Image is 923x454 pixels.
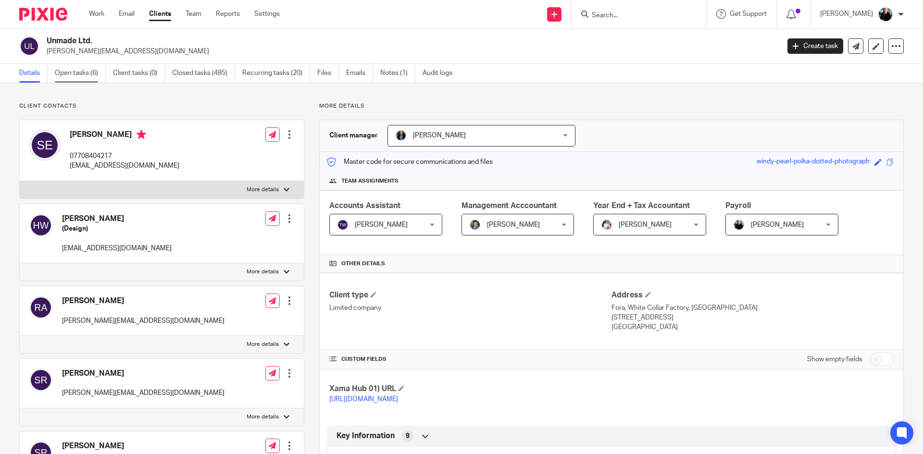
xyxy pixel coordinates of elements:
img: Kayleigh%20Henson.jpeg [601,219,612,231]
h4: [PERSON_NAME] [62,214,172,224]
p: More details [247,186,279,194]
h4: [PERSON_NAME] [62,441,225,451]
h4: [PERSON_NAME] [70,130,179,142]
p: More details [247,268,279,276]
a: Details [19,64,48,83]
a: Clients [149,9,171,19]
h2: Unmade Ltd. [47,36,628,46]
h4: [PERSON_NAME] [62,296,225,306]
span: Payroll [725,202,751,209]
span: Accounts Assistant [329,202,400,209]
img: svg%3E [29,368,52,392]
a: Reports [216,9,240,19]
img: svg%3E [337,219,349,231]
input: Search [591,12,677,20]
img: svg%3E [29,296,52,319]
p: [PERSON_NAME][EMAIL_ADDRESS][DOMAIN_NAME] [47,47,773,56]
a: Settings [254,9,280,19]
h4: Xama Hub 01) URL [329,384,611,394]
h4: Client type [329,290,611,300]
div: windy-pearl-polka-dotted-photograph [757,157,870,168]
img: svg%3E [29,214,52,237]
a: Notes (1) [380,64,415,83]
p: More details [247,413,279,421]
span: 9 [406,431,410,441]
p: [EMAIL_ADDRESS][DOMAIN_NAME] [62,244,172,253]
a: Team [186,9,201,19]
a: [URL][DOMAIN_NAME] [329,396,398,403]
p: More details [319,102,904,110]
p: Master code for secure communications and files [327,157,493,167]
a: Files [317,64,339,83]
img: svg%3E [19,36,39,56]
span: Team assignments [341,177,399,185]
p: 07708404217 [70,151,179,161]
h4: [PERSON_NAME] [62,368,225,379]
img: svg%3E [29,130,60,160]
p: [GEOGRAPHIC_DATA] [611,322,894,332]
p: [PERSON_NAME][EMAIL_ADDRESS][DOMAIN_NAME] [62,388,225,398]
p: More details [247,341,279,348]
span: [PERSON_NAME] [413,132,466,139]
h5: (Design) [62,224,172,233]
h3: Client manager [329,131,378,140]
img: Pixie [19,8,67,21]
a: Work [89,9,104,19]
p: [EMAIL_ADDRESS][DOMAIN_NAME] [70,161,179,171]
span: [PERSON_NAME] [751,221,804,228]
span: Management Acccountant [461,202,557,209]
span: [PERSON_NAME] [355,221,408,228]
img: nicky-partington.jpg [733,219,745,231]
p: Fora, White Collar Factory, [GEOGRAPHIC_DATA] [611,303,894,313]
a: Client tasks (0) [113,64,165,83]
span: Get Support [730,11,767,17]
img: martin-hickman.jpg [395,130,407,141]
a: Emails [346,64,373,83]
a: Open tasks (6) [55,64,106,83]
span: Other details [341,260,385,268]
a: Closed tasks (485) [172,64,235,83]
h4: Address [611,290,894,300]
span: Year End + Tax Accountant [593,202,690,209]
p: [PERSON_NAME][EMAIL_ADDRESS][DOMAIN_NAME] [62,316,225,326]
a: Audit logs [423,64,460,83]
img: 1530183611242%20(1).jpg [469,219,481,231]
img: nicky-partington.jpg [878,7,893,22]
span: [PERSON_NAME] [619,221,672,228]
p: [PERSON_NAME] [820,9,873,19]
label: Show empty fields [807,355,862,364]
a: Create task [787,38,843,54]
span: [PERSON_NAME] [487,221,540,228]
a: Email [119,9,135,19]
i: Primary [137,130,146,139]
p: [STREET_ADDRESS] [611,313,894,322]
a: Recurring tasks (20) [242,64,310,83]
span: Key Information [337,431,395,441]
h4: CUSTOM FIELDS [329,356,611,363]
p: Limited company [329,303,611,313]
p: Client contacts [19,102,304,110]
